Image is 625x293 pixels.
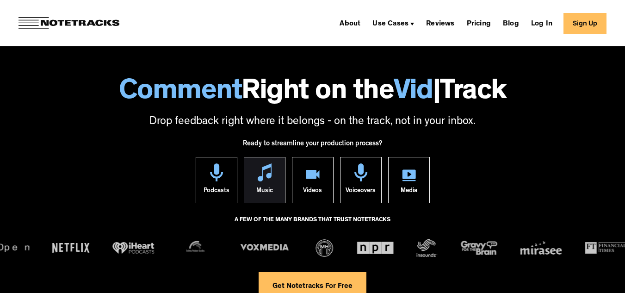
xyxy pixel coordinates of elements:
a: Sign Up [563,13,606,34]
a: Blog [499,16,523,31]
a: Voiceovers [340,157,382,203]
div: Media [401,181,417,203]
a: Media [388,157,430,203]
div: Music [256,181,273,203]
a: Reviews [422,16,458,31]
p: Drop feedback right where it belongs - on the track, not in your inbox. [9,114,616,130]
div: A FEW OF THE MANY BRANDS THAT TRUST NOTETRACKS [235,212,390,237]
span: Comment [119,79,242,107]
div: Use Cases [369,16,418,31]
span: | [433,79,440,107]
a: Videos [292,157,334,203]
h1: Right on the Track [9,79,616,107]
div: Ready to streamline your production process? [243,135,382,157]
div: Videos [303,181,322,203]
a: Music [244,157,285,203]
span: Vid [394,79,433,107]
a: Pricing [463,16,495,31]
a: About [336,16,364,31]
a: Podcasts [196,157,237,203]
div: Podcasts [204,181,229,203]
div: Use Cases [372,20,408,28]
a: Log In [527,16,556,31]
div: Voiceovers [346,181,376,203]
